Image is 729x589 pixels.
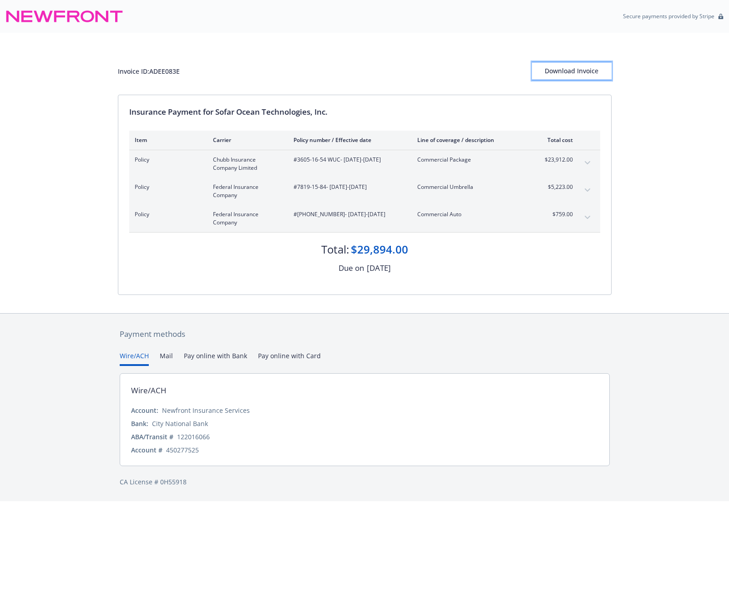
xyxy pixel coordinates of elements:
span: Federal Insurance Company [213,210,279,227]
span: Commercial Package [417,156,524,164]
p: Secure payments provided by Stripe [623,12,714,20]
div: PolicyChubb Insurance Company Limited#3605-16-54 WUC- [DATE]-[DATE]Commercial Package$23,912.00ex... [129,150,600,178]
div: Total: [321,242,349,257]
div: Policy number / Effective date [294,136,403,144]
span: Commercial Umbrella [417,183,524,191]
button: Download Invoice [532,62,612,80]
span: Commercial Auto [417,210,524,218]
span: #7819-15-84 - [DATE]-[DATE] [294,183,403,191]
div: Newfront Insurance Services [162,406,250,415]
button: expand content [580,183,595,198]
div: PolicyFederal Insurance Company#[PHONE_NUMBER]- [DATE]-[DATE]Commercial Auto$759.00expand content [129,205,600,232]
div: 450277525 [166,445,199,455]
span: $759.00 [539,210,573,218]
div: Insurance Payment for Sofar Ocean Technologies, Inc. [129,106,600,118]
div: Payment methods [120,328,610,340]
div: Total cost [539,136,573,144]
button: Mail [160,351,173,366]
span: #3605-16-54 WUC - [DATE]-[DATE] [294,156,403,164]
div: Account # [131,445,162,455]
button: Pay online with Card [258,351,321,366]
span: Federal Insurance Company [213,183,279,199]
span: Chubb Insurance Company Limited [213,156,279,172]
div: PolicyFederal Insurance Company#7819-15-84- [DATE]-[DATE]Commercial Umbrella$5,223.00expand content [129,178,600,205]
div: Carrier [213,136,279,144]
div: $29,894.00 [351,242,408,257]
button: Pay online with Bank [184,351,247,366]
span: Policy [135,210,198,218]
div: 122016066 [177,432,210,442]
div: Item [135,136,198,144]
span: #[PHONE_NUMBER] - [DATE]-[DATE] [294,210,403,218]
div: City National Bank [152,419,208,428]
span: Policy [135,183,198,191]
div: Invoice ID: ADEE083E [118,66,180,76]
span: $5,223.00 [539,183,573,191]
div: ABA/Transit # [131,432,173,442]
div: [DATE] [367,262,391,274]
div: Wire/ACH [131,385,167,396]
div: Bank: [131,419,148,428]
button: expand content [580,156,595,170]
div: CA License # 0H55918 [120,477,610,487]
span: $23,912.00 [539,156,573,164]
div: Account: [131,406,158,415]
span: Policy [135,156,198,164]
button: expand content [580,210,595,225]
div: Due on [339,262,364,274]
button: Wire/ACH [120,351,149,366]
div: Line of coverage / description [417,136,524,144]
